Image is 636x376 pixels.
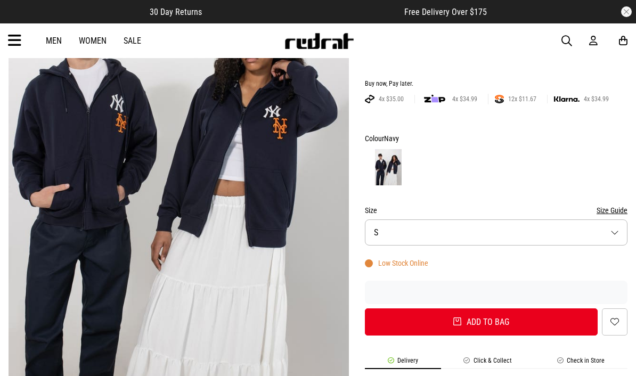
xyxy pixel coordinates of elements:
li: Delivery [365,357,441,369]
span: 30 Day Returns [150,7,202,17]
a: Men [46,36,62,46]
span: Navy [384,134,399,143]
a: Sale [124,36,141,46]
span: 4x $34.99 [580,95,613,103]
button: Size Guide [597,204,627,217]
span: Free Delivery Over $175 [404,7,487,17]
img: AFTERPAY [365,95,374,103]
div: Buy now, Pay later. [365,80,627,88]
span: 4x $34.99 [448,95,482,103]
a: Women [79,36,107,46]
span: 4x $35.00 [374,95,408,103]
li: Check in Store [534,357,627,369]
div: Low Stock Online [365,259,428,267]
iframe: Customer reviews powered by Trustpilot [223,6,383,17]
span: 12x $11.67 [504,95,541,103]
button: S [365,219,627,246]
img: Redrat logo [284,33,354,49]
iframe: Customer reviews powered by Trustpilot [365,287,627,298]
li: Click & Collect [441,357,535,369]
button: Add to bag [365,308,598,336]
img: KLARNA [554,96,580,102]
div: Size [365,204,627,217]
img: zip [424,94,445,104]
div: Colour [365,132,627,145]
img: Navy [375,149,402,185]
span: S [374,227,378,238]
img: SPLITPAY [495,95,504,103]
